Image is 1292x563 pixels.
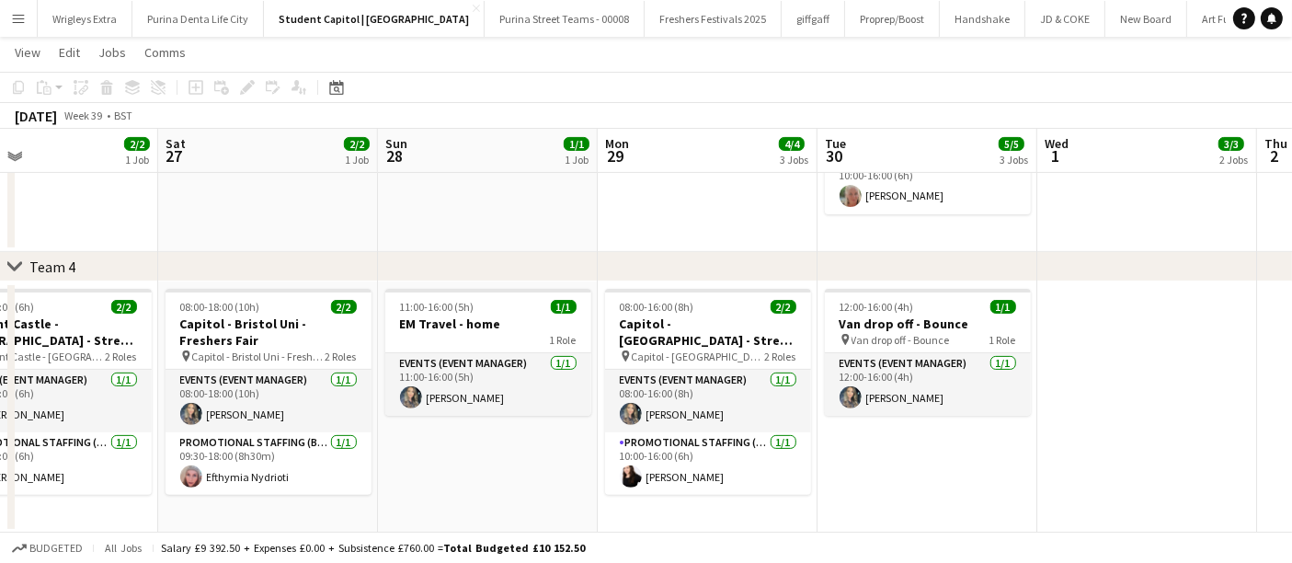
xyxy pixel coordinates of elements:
div: Salary £9 392.50 + Expenses £0.00 + Subsistence £760.00 = [161,541,585,555]
a: View [7,40,48,64]
span: View [15,44,40,61]
button: JD & COKE [1025,1,1105,37]
button: Purina Denta Life City [132,1,264,37]
button: Budgeted [9,538,86,558]
button: Handshake [940,1,1025,37]
span: Edit [59,44,80,61]
button: New Board [1105,1,1187,37]
button: Freshers Festivals 2025 [645,1,782,37]
span: Budgeted [29,542,83,555]
span: Comms [144,44,186,61]
span: Jobs [98,44,126,61]
div: BST [114,109,132,122]
button: Purina Street Teams - 00008 [485,1,645,37]
a: Comms [137,40,193,64]
button: Wrigleys Extra [38,1,132,37]
div: Team 4 [29,258,75,276]
button: Student Capitol | [GEOGRAPHIC_DATA] [264,1,485,37]
div: [DATE] [15,107,57,125]
span: Total Budgeted £10 152.50 [443,541,585,555]
a: Edit [51,40,87,64]
a: Jobs [91,40,133,64]
button: Proprep/Boost [845,1,940,37]
button: Art Fund [1187,1,1258,37]
span: Week 39 [61,109,107,122]
button: giffgaff [782,1,845,37]
span: All jobs [101,541,145,555]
